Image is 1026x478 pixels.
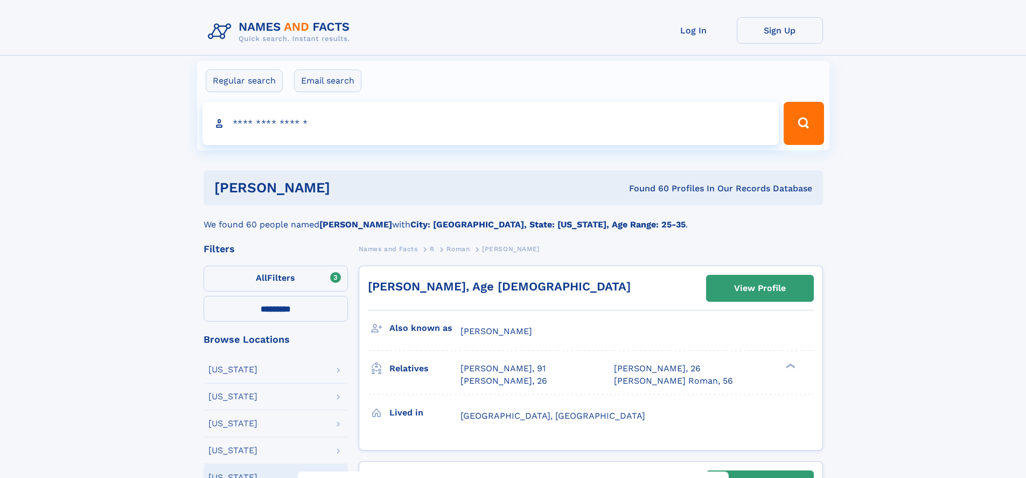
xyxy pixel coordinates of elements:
[208,446,257,455] div: [US_STATE]
[208,365,257,374] div: [US_STATE]
[214,181,480,195] h1: [PERSON_NAME]
[410,219,686,230] b: City: [GEOGRAPHIC_DATA], State: [US_STATE], Age Range: 25-35
[734,276,786,301] div: View Profile
[482,245,540,253] span: [PERSON_NAME]
[737,17,823,44] a: Sign Up
[359,242,418,255] a: Names and Facts
[294,70,361,92] label: Email search
[460,326,532,336] span: [PERSON_NAME]
[614,375,733,387] a: [PERSON_NAME] Roman, 56
[208,392,257,401] div: [US_STATE]
[651,17,737,44] a: Log In
[368,280,631,293] a: [PERSON_NAME], Age [DEMOGRAPHIC_DATA]
[460,375,547,387] a: [PERSON_NAME], 26
[206,70,283,92] label: Regular search
[460,411,645,421] span: [GEOGRAPHIC_DATA], [GEOGRAPHIC_DATA]
[319,219,392,230] b: [PERSON_NAME]
[204,205,823,231] div: We found 60 people named with .
[204,266,348,292] label: Filters
[430,245,435,253] span: R
[204,244,348,254] div: Filters
[204,335,348,344] div: Browse Locations
[784,102,823,145] button: Search Button
[389,404,460,422] h3: Lived in
[614,363,701,375] a: [PERSON_NAME], 26
[783,363,796,370] div: ❯
[446,242,470,255] a: Roman
[707,275,813,301] a: View Profile
[204,17,359,46] img: Logo Names and Facts
[460,363,546,375] a: [PERSON_NAME], 91
[203,102,779,145] input: search input
[389,319,460,337] h3: Also known as
[446,245,470,253] span: Roman
[256,273,267,283] span: All
[479,183,812,195] div: Found 60 Profiles In Our Records Database
[430,242,435,255] a: R
[208,419,257,428] div: [US_STATE]
[389,359,460,378] h3: Relatives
